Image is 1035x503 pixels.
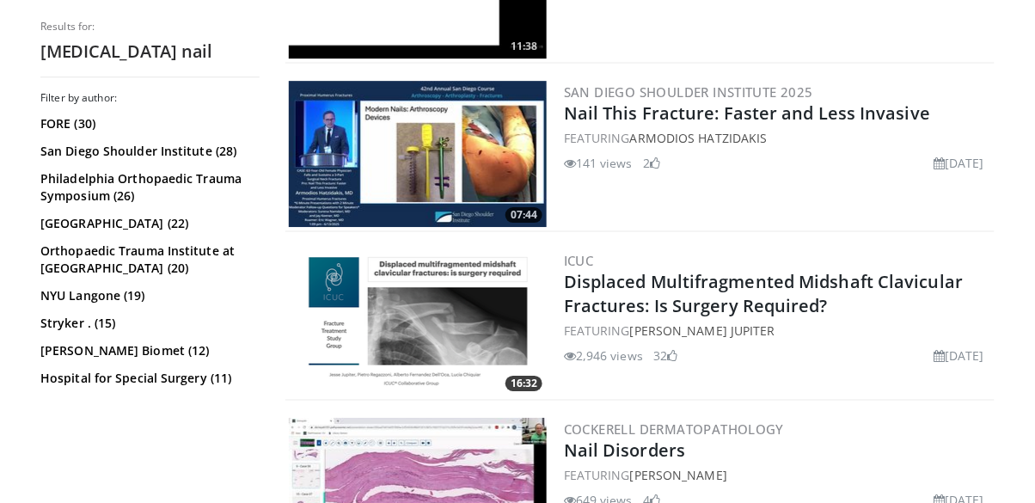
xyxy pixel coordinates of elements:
[40,115,255,132] a: FORE (30)
[564,322,991,340] div: FEATURING
[289,249,547,396] img: 7190851b-9c58-474c-945c-b3aa35b1c084.png.300x170_q85_crop-smart_upscale.png
[630,467,727,483] a: [PERSON_NAME]
[505,376,542,391] span: 16:32
[505,207,542,223] span: 07:44
[40,315,255,332] a: Stryker . (15)
[505,39,542,54] span: 11:38
[630,130,768,146] a: Armodios Hatzidakis
[40,287,255,304] a: NYU Langone (19)
[564,420,784,438] a: Cockerell Dermatopathology
[289,81,547,227] img: cbc036a6-ec47-4fff-a00c-7f6d8d07536d.300x170_q85_crop-smart_upscale.jpg
[564,101,930,125] a: Nail This Fracture: Faster and Less Invasive
[40,170,255,205] a: Philadelphia Orthopaedic Trauma Symposium (26)
[40,20,260,34] p: Results for:
[630,322,775,339] a: [PERSON_NAME] Jupiter
[289,249,547,396] a: 16:32
[40,143,255,160] a: San Diego Shoulder Institute (28)
[564,439,685,462] a: Nail Disorders
[40,370,255,387] a: Hospital for Special Surgery (11)
[289,81,547,227] a: 07:44
[564,252,594,269] a: ICUC
[564,154,633,172] li: 141 views
[564,83,813,101] a: San Diego Shoulder Institute 2025
[40,215,255,232] a: [GEOGRAPHIC_DATA] (22)
[653,347,677,365] li: 32
[564,129,991,147] div: FEATURING
[934,347,984,365] li: [DATE]
[643,154,660,172] li: 2
[564,270,964,317] a: Displaced Multifragmented Midshaft Clavicular Fractures: Is Surgery Required?
[40,242,255,277] a: Orthopaedic Trauma Institute at [GEOGRAPHIC_DATA] (20)
[40,342,255,359] a: [PERSON_NAME] Biomet (12)
[564,347,643,365] li: 2,946 views
[40,40,260,63] h2: [MEDICAL_DATA] nail
[564,466,991,484] div: FEATURING
[40,91,260,105] h3: Filter by author:
[934,154,984,172] li: [DATE]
